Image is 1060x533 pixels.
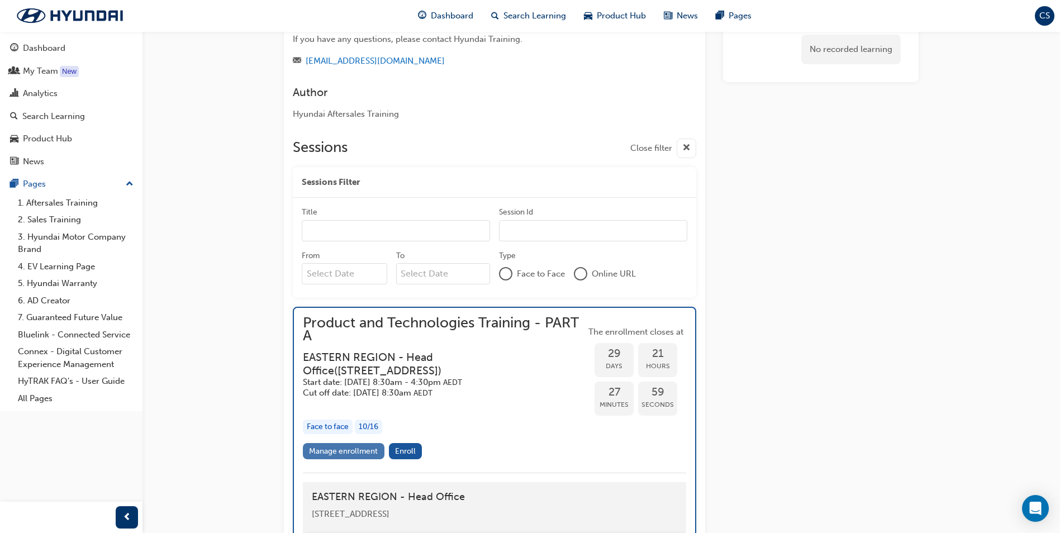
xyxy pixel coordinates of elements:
[575,4,655,27] a: car-iconProduct Hub
[303,377,568,388] h5: Start date: [DATE] 8:30am - 4:30pm
[60,66,79,77] div: Tooltip anchor
[293,56,301,66] span: email-icon
[638,386,677,399] span: 59
[595,398,634,411] span: Minutes
[23,132,72,145] div: Product Hub
[10,66,18,77] span: people-icon
[10,134,18,144] span: car-icon
[638,398,677,411] span: Seconds
[413,388,432,398] span: Australian Eastern Daylight Time AEDT
[499,250,516,261] div: Type
[396,263,491,284] input: To
[23,87,58,100] div: Analytics
[13,211,138,229] a: 2. Sales Training
[491,9,499,23] span: search-icon
[1039,9,1050,22] span: CS
[293,139,348,158] h2: Sessions
[729,9,752,22] span: Pages
[595,348,634,360] span: 29
[6,4,134,27] img: Trak
[707,4,760,27] a: pages-iconPages
[303,420,353,435] div: Face to face
[13,373,138,390] a: HyTRAK FAQ's - User Guide
[293,33,656,46] div: If you have any questions, please contact Hyundai Training.
[10,89,18,99] span: chart-icon
[13,194,138,212] a: 1. Aftersales Training
[302,263,387,284] input: From
[13,258,138,275] a: 4. EV Learning Page
[499,207,533,218] div: Session Id
[1035,6,1054,26] button: CS
[293,54,656,68] div: Email
[443,378,462,387] span: Australian Eastern Daylight Time AEDT
[123,511,131,525] span: prev-icon
[389,443,422,459] button: Enroll
[126,177,134,192] span: up-icon
[586,326,686,339] span: The enrollment closes at
[10,112,18,122] span: search-icon
[482,4,575,27] a: search-iconSearch Learning
[1022,495,1049,522] div: Open Intercom Messenger
[503,9,566,22] span: Search Learning
[23,65,58,78] div: My Team
[13,275,138,292] a: 5. Hyundai Warranty
[664,9,672,23] span: news-icon
[418,9,426,23] span: guage-icon
[638,360,677,373] span: Hours
[23,155,44,168] div: News
[13,343,138,373] a: Connex - Digital Customer Experience Management
[597,9,646,22] span: Product Hub
[293,86,656,99] h3: Author
[517,268,565,280] span: Face to Face
[355,420,382,435] div: 10 / 16
[592,268,636,280] span: Online URL
[303,388,568,398] h5: Cut off date: [DATE] 8:30am
[716,9,724,23] span: pages-icon
[499,220,687,241] input: Session Id
[801,35,901,64] div: No recorded learning
[4,129,138,149] a: Product Hub
[312,509,389,519] span: [STREET_ADDRESS]
[302,250,320,261] div: From
[10,179,18,189] span: pages-icon
[302,207,317,218] div: Title
[595,386,634,399] span: 27
[303,443,384,459] a: Manage enrollment
[303,317,686,464] button: Product and Technologies Training - PART AEASTERN REGION - Head Office([STREET_ADDRESS])Start dat...
[396,250,405,261] div: To
[303,351,568,377] h3: EASTERN REGION - Head Office ( [STREET_ADDRESS] )
[431,9,473,22] span: Dashboard
[13,229,138,258] a: 3. Hyundai Motor Company Brand
[306,56,445,66] a: [EMAIL_ADDRESS][DOMAIN_NAME]
[23,42,65,55] div: Dashboard
[682,141,691,155] span: cross-icon
[13,292,138,310] a: 6. AD Creator
[23,178,46,191] div: Pages
[10,44,18,54] span: guage-icon
[4,61,138,82] a: My Team
[22,110,85,123] div: Search Learning
[584,9,592,23] span: car-icon
[630,139,696,158] button: Close filter
[303,317,586,342] span: Product and Technologies Training - PART A
[638,348,677,360] span: 21
[13,326,138,344] a: Bluelink - Connected Service
[302,220,490,241] input: Title
[395,446,416,456] span: Enroll
[655,4,707,27] a: news-iconNews
[4,174,138,194] button: Pages
[677,9,698,22] span: News
[630,142,672,155] span: Close filter
[409,4,482,27] a: guage-iconDashboard
[4,106,138,127] a: Search Learning
[13,309,138,326] a: 7. Guaranteed Future Value
[13,390,138,407] a: All Pages
[312,491,677,503] h4: EASTERN REGION - Head Office
[4,83,138,104] a: Analytics
[293,108,656,121] div: Hyundai Aftersales Training
[302,176,360,189] span: Sessions Filter
[10,157,18,167] span: news-icon
[4,36,138,174] button: DashboardMy TeamAnalyticsSearch LearningProduct HubNews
